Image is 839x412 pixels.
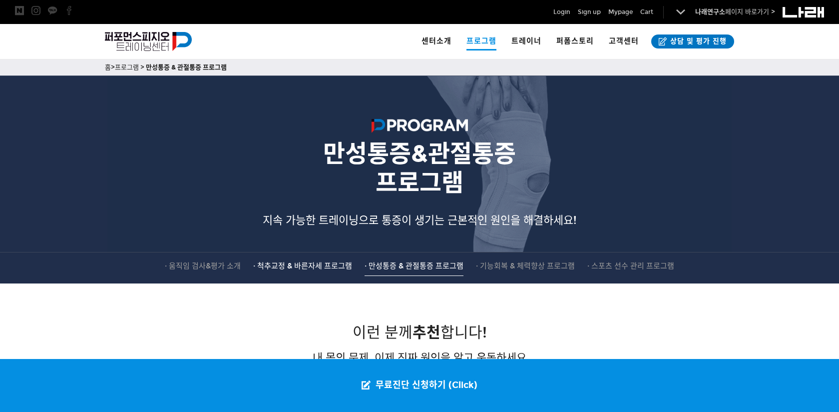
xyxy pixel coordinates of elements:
a: · 움직임 검사&평가 소개 [165,260,241,275]
span: · 스포츠 선수 관리 프로그램 [587,261,674,270]
img: PROGRAM [372,119,468,136]
a: Mypage [608,7,633,17]
span: 고객센터 [609,36,639,45]
a: 고객센터 [601,24,646,59]
a: 프로그램 [115,63,139,71]
span: 센터소개 [421,36,451,45]
a: 트레이너 [504,24,549,59]
a: 퍼폼스토리 [549,24,601,59]
p: > > [105,62,734,73]
a: · 기능회복 & 체력향상 프로그램 [476,260,575,275]
a: 나래연구소페이지 바로가기 > [695,8,775,16]
a: Cart [640,7,653,17]
strong: 나래연구소 [695,8,725,16]
span: 내 몸의 문제, 이제 진짜 원인을 알고 운동하세요 [313,351,526,364]
a: 무료진단 신청하기 (Click) [352,359,487,412]
span: 상담 및 평가 진행 [667,36,727,46]
span: 이런 분께 합니다! [353,323,487,341]
span: 프로그램 [466,31,496,50]
a: Sign up [578,7,601,17]
span: 퍼폼스토리 [556,36,594,45]
span: · 척추교정 & 바른자세 프로그램 [253,261,352,270]
a: 홈 [105,63,111,71]
a: · 척추교정 & 바른자세 프로그램 [253,260,352,275]
a: · 만성통증 & 관절통증 프로그램 [365,260,463,276]
a: 센터소개 [414,24,459,59]
strong: 프로그램 [376,168,463,197]
a: · 스포츠 선수 관리 프로그램 [587,260,674,275]
strong: 추천 [413,323,440,341]
span: · 만성통증 & 관절통증 프로그램 [365,261,463,270]
span: · 기능회복 & 체력향상 프로그램 [476,261,575,270]
a: Login [553,7,570,17]
span: · 움직임 검사&평가 소개 [165,261,241,270]
span: 지속 가능한 트레이닝으로 통증이 생기는 근본적인 원인을 해결하세요! [263,213,576,227]
strong: 만성통증&관절통증 [323,139,516,168]
a: 만성통증 & 관절통증 프로그램 [146,63,227,71]
a: 상담 및 평가 진행 [651,34,734,48]
a: 프로그램 [459,24,504,59]
span: 트레이너 [511,36,541,45]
